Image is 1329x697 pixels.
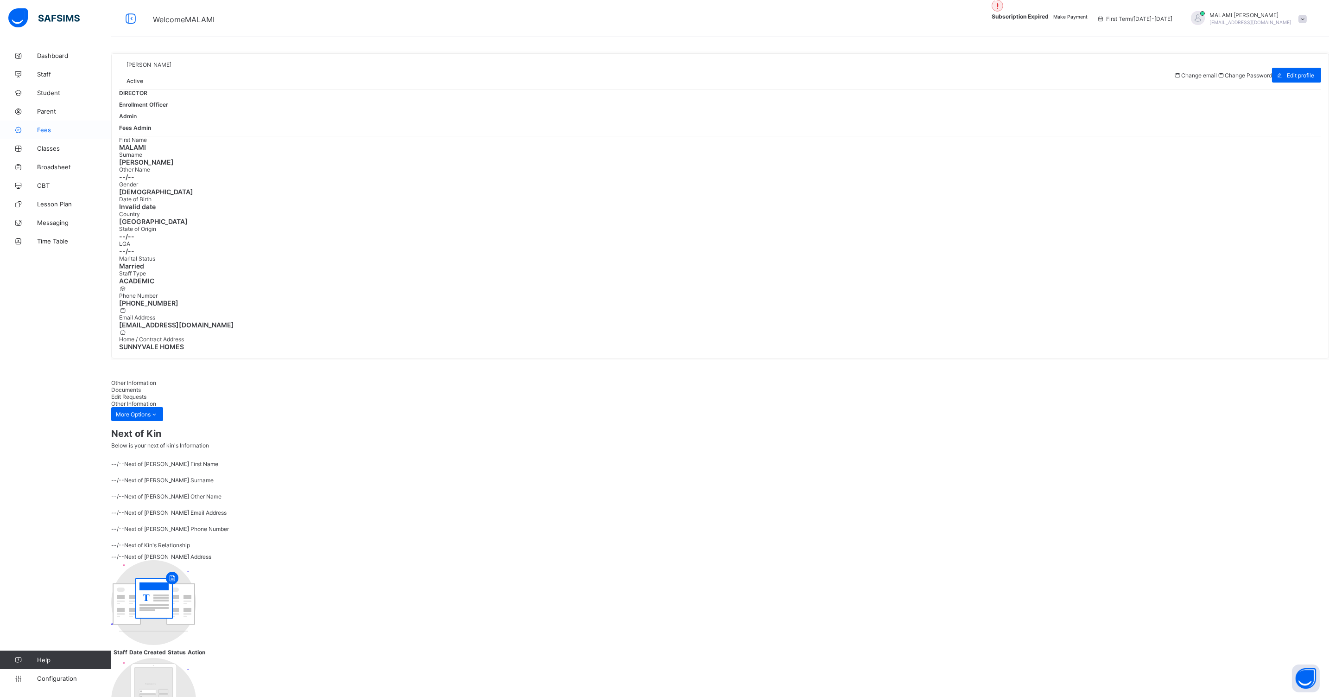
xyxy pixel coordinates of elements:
span: [EMAIL_ADDRESS][DOMAIN_NAME] [1209,19,1291,25]
span: Email Address [119,314,155,321]
span: Next of [PERSON_NAME] Phone Number [124,525,229,532]
span: Parent [37,108,111,115]
div: MALAMIMOHAMMED [1182,11,1311,26]
span: CBT [37,182,111,189]
span: --/-- [119,232,1321,240]
span: --/-- [111,460,124,467]
span: Invalid date [119,203,1321,211]
span: Next of [PERSON_NAME] Surname [124,477,214,484]
span: Messaging [37,219,111,226]
span: More Options [116,411,158,418]
span: MALAMI [PERSON_NAME] [1209,12,1291,19]
span: MALAMI [119,143,1321,151]
span: Home / Contract Address [119,336,184,343]
span: Active [127,77,143,84]
span: Classes [37,145,111,152]
span: Below is your next of kin's Information [111,442,209,449]
span: First Name [119,136,147,143]
span: Country [119,211,140,217]
span: session/term information [1097,15,1172,22]
span: Next of Kin [111,428,1329,439]
span: Configuration [37,675,111,682]
span: Date of Birth [119,196,152,203]
span: Edit Requests [111,393,146,400]
span: Other Name [119,166,150,173]
span: Change email [1181,72,1217,79]
th: Staff [113,648,128,656]
span: Next of Kin's Relationship [124,542,190,549]
span: Change Password [1225,72,1272,79]
span: --/-- [111,542,124,549]
span: LGA [119,240,130,247]
span: --/-- [119,247,1321,255]
span: --/-- [111,477,124,484]
span: Next of [PERSON_NAME] Address [124,553,211,560]
span: [PERSON_NAME] [127,61,171,68]
span: Staff Type [119,270,146,277]
span: Admin [119,113,137,120]
span: Broadsheet [37,163,111,171]
th: Date Created [129,648,166,656]
span: Dashboard [37,52,111,59]
span: Staff [37,70,111,78]
span: Fees [37,126,111,134]
span: --/-- [111,553,124,560]
span: --/-- [111,493,124,500]
span: Make Payment [1053,14,1088,19]
span: [PERSON_NAME] [119,158,1321,166]
span: Enrollment Officer [119,101,168,108]
span: Documents [111,386,141,393]
span: Phone Number [119,292,158,299]
span: Edit profile [1287,72,1314,79]
span: DIRECTOR [119,90,147,96]
span: Other Information [111,379,156,386]
span: --/-- [119,173,1321,181]
span: SUNNYVALE HOMES [119,343,1321,351]
span: [GEOGRAPHIC_DATA] [119,217,1321,225]
span: [DEMOGRAPHIC_DATA] [119,188,1321,196]
span: Gender [119,181,138,188]
tspan: T [143,592,150,603]
span: Lesson Plan [37,200,111,208]
span: State of Origin [119,225,156,232]
span: Other Information [111,400,156,407]
th: Action [187,648,206,656]
span: --/-- [111,509,124,516]
span: Marital Status [119,255,155,262]
th: Status [167,648,186,656]
span: Fees Admin [119,124,151,131]
span: Time Table [37,237,111,245]
span: Next of [PERSON_NAME] Other Name [124,493,221,500]
button: Open asap [1292,665,1320,692]
span: Help [37,656,111,664]
span: Subscription Expired [992,13,1049,20]
span: [EMAIL_ADDRESS][DOMAIN_NAME] [119,321,1321,329]
span: [PHONE_NUMBER] [119,299,1321,307]
img: safsims [8,8,80,28]
tspan: Customers [145,683,156,685]
span: --/-- [111,525,124,532]
span: Next of [PERSON_NAME] First Name [124,460,218,467]
span: Next of [PERSON_NAME] Email Address [124,509,227,516]
span: Student [37,89,111,96]
span: Married [119,262,1321,270]
span: Surname [119,151,142,158]
span: Welcome MALAMI [153,15,215,24]
span: ACADEMIC [119,277,1321,285]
